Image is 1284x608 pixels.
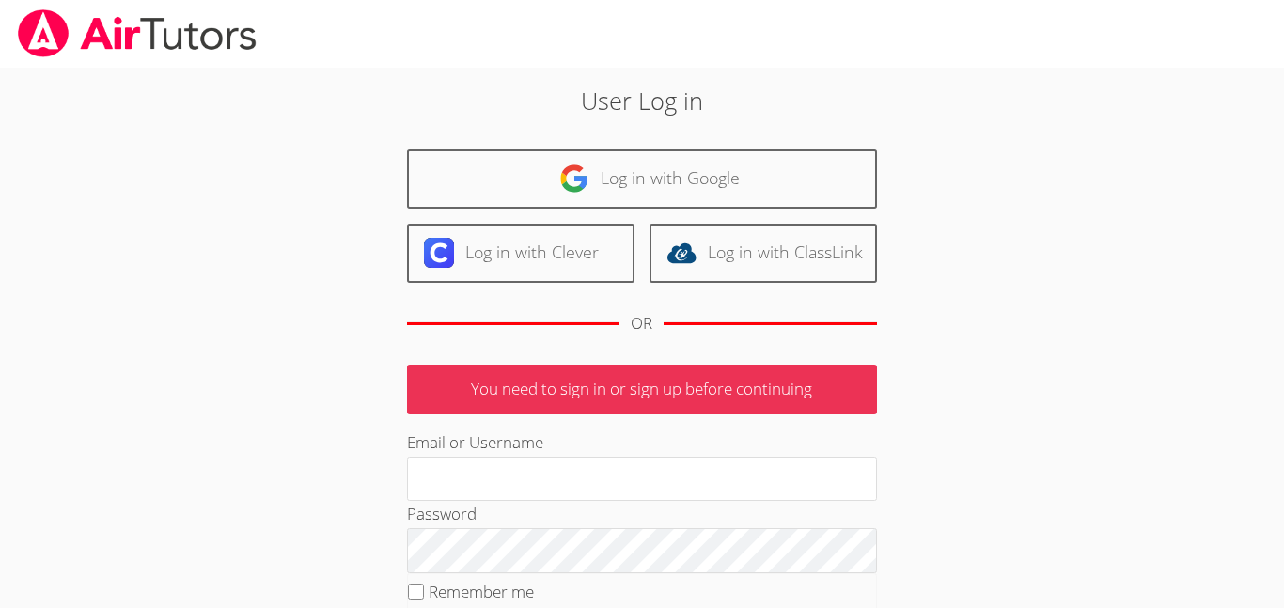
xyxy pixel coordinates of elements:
label: Remember me [429,581,534,602]
p: You need to sign in or sign up before continuing [407,365,877,414]
a: Log in with Google [407,149,877,209]
img: google-logo-50288ca7cdecda66e5e0955fdab243c47b7ad437acaf1139b6f446037453330a.svg [559,164,589,194]
img: classlink-logo-d6bb404cc1216ec64c9a2012d9dc4662098be43eaf13dc465df04b49fa7ab582.svg [666,238,697,268]
div: OR [631,310,652,337]
img: airtutors_banner-c4298cdbf04f3fff15de1276eac7730deb9818008684d7c2e4769d2f7ddbe033.png [16,9,258,57]
label: Password [407,503,477,524]
a: Log in with ClassLink [650,224,877,283]
a: Log in with Clever [407,224,634,283]
img: clever-logo-6eab21bc6e7a338710f1a6ff85c0baf02591cd810cc4098c63d3a4b26e2feb20.svg [424,238,454,268]
h2: User Log in [295,83,989,118]
label: Email or Username [407,431,543,453]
